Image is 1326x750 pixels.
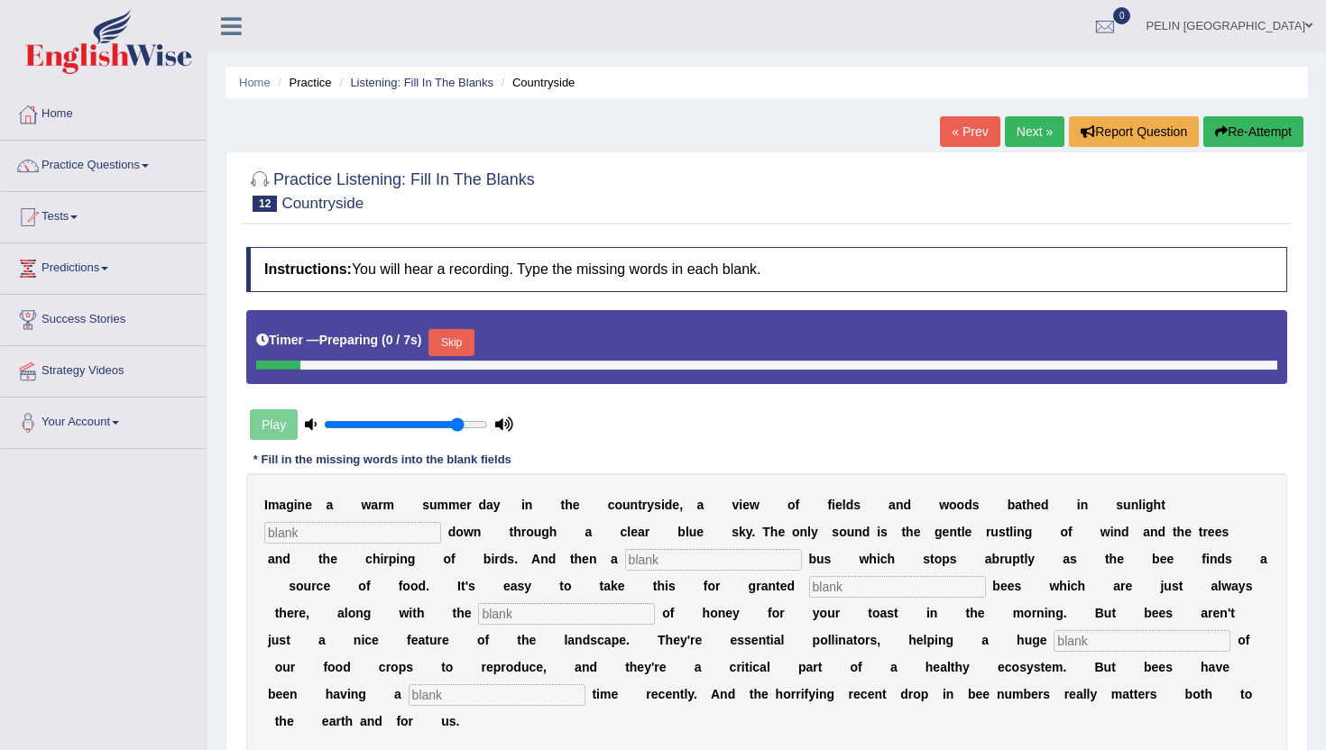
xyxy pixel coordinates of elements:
[437,498,448,512] b: m
[1150,525,1158,539] b: n
[402,579,410,593] b: o
[843,498,846,512] b: l
[877,525,880,539] b: i
[986,525,990,539] b: r
[859,552,869,566] b: w
[901,525,906,539] b: t
[964,498,972,512] b: d
[444,552,452,566] b: o
[679,498,683,512] b: ,
[846,498,854,512] b: d
[561,498,566,512] b: t
[611,579,618,593] b: k
[361,498,371,512] b: w
[1114,525,1122,539] b: n
[1012,552,1020,566] b: p
[750,498,760,512] b: w
[448,498,459,512] b: m
[327,498,334,512] b: a
[317,579,324,593] b: c
[1158,525,1166,539] b: d
[1071,579,1078,593] b: c
[1078,579,1086,593] b: h
[422,498,429,512] b: s
[239,76,271,89] a: Home
[645,525,649,539] b: r
[268,498,279,512] b: m
[888,552,896,566] b: h
[1202,525,1207,539] b: r
[418,579,426,593] b: d
[749,579,757,593] b: g
[1166,552,1174,566] b: e
[1260,552,1267,566] b: a
[614,498,622,512] b: o
[408,552,416,566] b: g
[800,525,808,539] b: n
[494,552,499,566] b: r
[631,525,638,539] b: e
[1199,525,1203,539] b: t
[286,498,294,512] b: g
[466,498,471,512] b: r
[1068,525,1073,539] b: f
[399,579,403,593] b: f
[1110,525,1114,539] b: i
[999,525,1006,539] b: s
[1126,579,1133,593] b: e
[739,498,742,512] b: i
[707,579,715,593] b: o
[1022,498,1027,512] b: t
[525,498,533,512] b: n
[1,398,207,443] a: Your Account
[957,498,965,512] b: o
[511,579,518,593] b: a
[585,525,593,539] b: a
[264,498,268,512] b: I
[1015,498,1022,512] b: a
[1116,498,1123,512] b: s
[638,498,642,512] b: t
[1005,116,1064,147] a: Next »
[589,552,597,566] b: n
[570,552,575,566] b: t
[1161,498,1165,512] b: t
[1034,498,1041,512] b: e
[889,498,896,512] b: a
[323,552,331,566] b: h
[939,498,949,512] b: w
[930,552,935,566] b: t
[1121,525,1129,539] b: d
[448,525,456,539] b: d
[896,498,904,512] b: n
[923,552,930,566] b: s
[1060,525,1068,539] b: o
[603,579,611,593] b: a
[1063,552,1070,566] b: a
[468,579,475,593] b: s
[1070,552,1077,566] b: s
[366,579,371,593] b: f
[429,498,437,512] b: u
[1020,552,1025,566] b: t
[611,552,618,566] b: a
[752,525,756,539] b: .
[839,525,847,539] b: o
[642,498,647,512] b: r
[1017,525,1025,539] b: n
[524,579,531,593] b: y
[330,552,337,566] b: e
[534,525,542,539] b: u
[373,552,381,566] b: h
[289,579,296,593] b: s
[622,498,631,512] b: u
[575,552,583,566] b: h
[965,525,972,539] b: e
[1008,498,1016,512] b: b
[564,579,572,593] b: o
[1173,525,1177,539] b: t
[1041,498,1049,512] b: d
[410,579,419,593] b: o
[1,243,207,288] a: Predictions
[914,525,921,539] b: e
